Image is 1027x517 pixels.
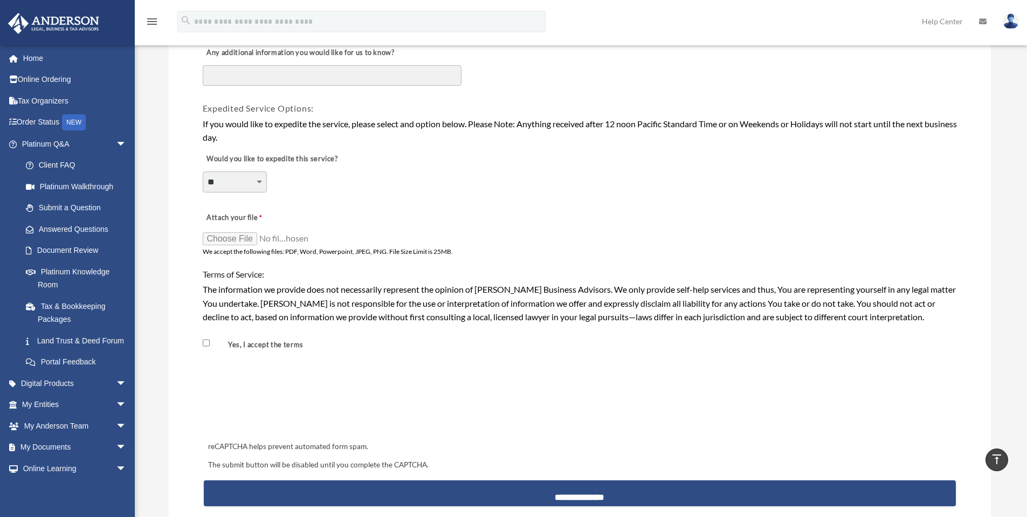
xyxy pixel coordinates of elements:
a: Billingarrow_drop_down [8,479,143,501]
div: The information we provide does not necessarily represent the opinion of [PERSON_NAME] Business A... [203,282,957,324]
label: Would you like to expedite this service? [203,151,341,167]
a: Platinum Knowledge Room [15,261,143,295]
label: Yes, I accept the terms [212,340,308,350]
i: search [180,15,192,26]
i: menu [146,15,158,28]
a: My Documentsarrow_drop_down [8,437,143,458]
a: Portal Feedback [15,351,143,373]
img: Anderson Advisors Platinum Portal [5,13,102,34]
a: Land Trust & Deed Forum [15,330,143,351]
a: vertical_align_top [985,449,1008,471]
a: Home [8,47,143,69]
span: Expedited Service Options: [203,103,314,113]
a: Document Review [15,240,137,261]
span: arrow_drop_down [116,373,137,395]
a: Order StatusNEW [8,112,143,134]
a: Tax & Bookkeeping Packages [15,295,143,330]
i: vertical_align_top [990,453,1003,466]
span: arrow_drop_down [116,133,137,155]
a: My Anderson Teamarrow_drop_down [8,415,143,437]
a: Platinum Walkthrough [15,176,143,197]
span: arrow_drop_down [116,458,137,480]
div: The submit button will be disabled until you complete the CAPTCHA. [204,459,956,472]
div: If you would like to expedite the service, please select and option below. Please Note: Anything ... [203,117,957,144]
label: Any additional information you would like for us to know? [203,45,397,60]
h4: Terms of Service: [203,268,957,280]
a: My Entitiesarrow_drop_down [8,394,143,416]
a: Client FAQ [15,155,143,176]
a: Tax Organizers [8,90,143,112]
div: NEW [62,114,86,130]
a: Online Learningarrow_drop_down [8,458,143,479]
a: menu [146,19,158,28]
a: Submit a Question [15,197,143,219]
a: Digital Productsarrow_drop_down [8,373,143,394]
span: We accept the following files: PDF, Word, Powerpoint, JPEG, PNG. File Size Limit is 25MB. [203,247,453,256]
a: Platinum Q&Aarrow_drop_down [8,133,143,155]
a: Online Ordering [8,69,143,91]
span: arrow_drop_down [116,415,137,437]
a: Answered Questions [15,218,143,240]
img: User Pic [1003,13,1019,29]
label: Attach your file [203,210,311,225]
span: arrow_drop_down [116,479,137,501]
span: arrow_drop_down [116,437,137,459]
div: reCAPTCHA helps prevent automated form spam. [204,440,956,453]
span: arrow_drop_down [116,394,137,416]
iframe: reCAPTCHA [205,377,369,419]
